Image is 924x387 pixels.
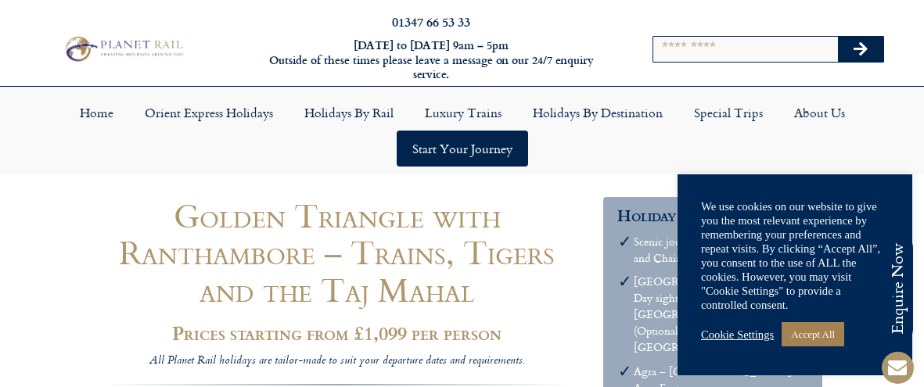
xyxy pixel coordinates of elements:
a: Special Trips [678,95,778,131]
a: Accept All [782,322,844,346]
a: Orient Express Holidays [129,95,289,131]
a: 01347 66 53 33 [392,13,470,30]
h6: [DATE] to [DATE] 9am – 5pm Outside of these times please leave a message on our 24/7 enquiry serv... [250,38,612,82]
a: Start your Journey [397,131,528,167]
img: Planet Rail Train Holidays Logo [60,34,186,64]
a: Holidays by Rail [289,95,409,131]
a: Holidays by Destination [517,95,678,131]
a: About Us [778,95,861,131]
a: Home [64,95,129,131]
div: We use cookies on our website to give you the most relevant experience by remembering your prefer... [701,199,889,312]
button: Search [838,37,883,62]
a: Luxury Trains [409,95,517,131]
nav: Menu [8,95,916,167]
a: Cookie Settings [701,328,774,342]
